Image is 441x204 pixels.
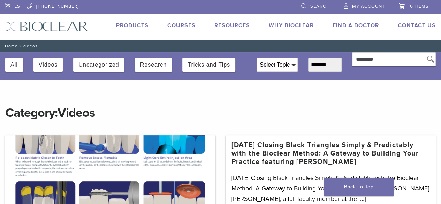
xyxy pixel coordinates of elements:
[257,58,297,71] div: Select Topic
[39,58,58,72] button: Videos
[269,22,314,29] a: Why Bioclear
[324,178,394,196] a: Back To Top
[398,22,436,29] a: Contact Us
[188,58,230,72] button: Tricks and Tips
[410,3,429,9] span: 0 items
[310,3,330,9] span: Search
[116,22,149,29] a: Products
[10,58,18,72] button: All
[58,105,95,120] span: Videos
[167,22,196,29] a: Courses
[18,44,22,48] span: /
[231,141,431,166] a: [DATE] Closing Black Triangles Simply & Predictably with the Bioclear Method: A Gateway to Buildi...
[214,22,250,29] a: Resources
[5,21,88,31] img: Bioclear
[78,58,119,72] button: Uncategorized
[3,44,18,48] a: Home
[352,3,385,9] span: My Account
[231,173,431,204] p: [DATE] Closing Black Triangles Simply & Predictably with the Bioclear Method: A Gateway to Buildi...
[333,22,379,29] a: Find A Doctor
[5,91,436,121] h1: Category:
[140,58,167,72] button: Research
